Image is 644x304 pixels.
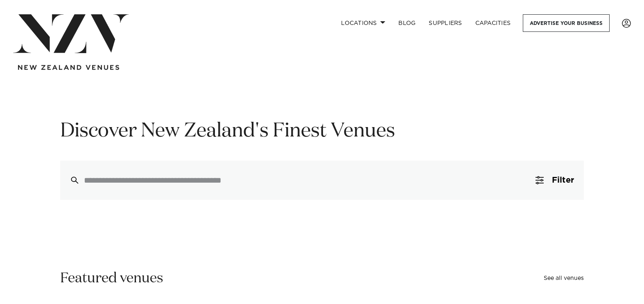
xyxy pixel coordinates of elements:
a: SUPPLIERS [422,14,468,32]
a: Advertise your business [523,14,610,32]
button: Filter [526,161,584,200]
a: Capacities [469,14,517,32]
img: new-zealand-venues-text.png [18,65,119,70]
h2: Featured venues [60,269,163,288]
img: nzv-logo.png [13,14,129,53]
a: See all venues [544,275,584,281]
h1: Discover New Zealand's Finest Venues [60,118,584,144]
a: BLOG [392,14,422,32]
span: Filter [552,176,574,184]
a: Locations [334,14,392,32]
